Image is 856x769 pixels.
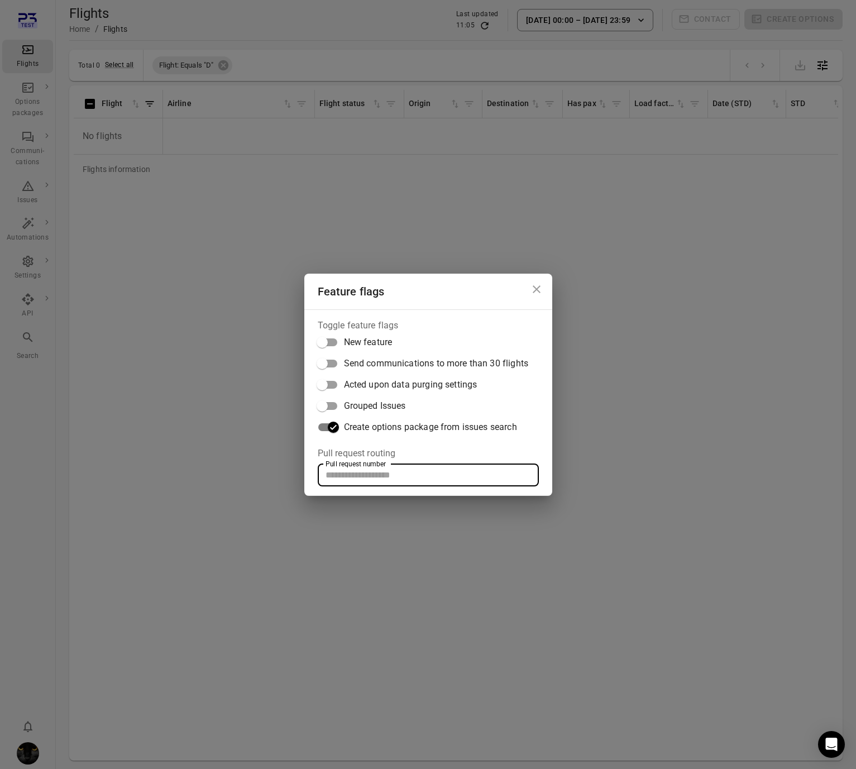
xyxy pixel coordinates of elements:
legend: Pull request routing [318,447,396,460]
span: New feature [344,336,393,349]
span: Grouped Issues [344,399,406,413]
div: Open Intercom Messenger [818,731,845,758]
label: Pull request number [326,459,386,469]
legend: Toggle feature flags [318,319,399,332]
span: Create options package from issues search [344,421,517,434]
span: Send communications to more than 30 flights [344,357,528,370]
h2: Feature flags [304,274,552,309]
span: Acted upon data purging settings [344,378,477,391]
button: Close dialog [525,278,548,300]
